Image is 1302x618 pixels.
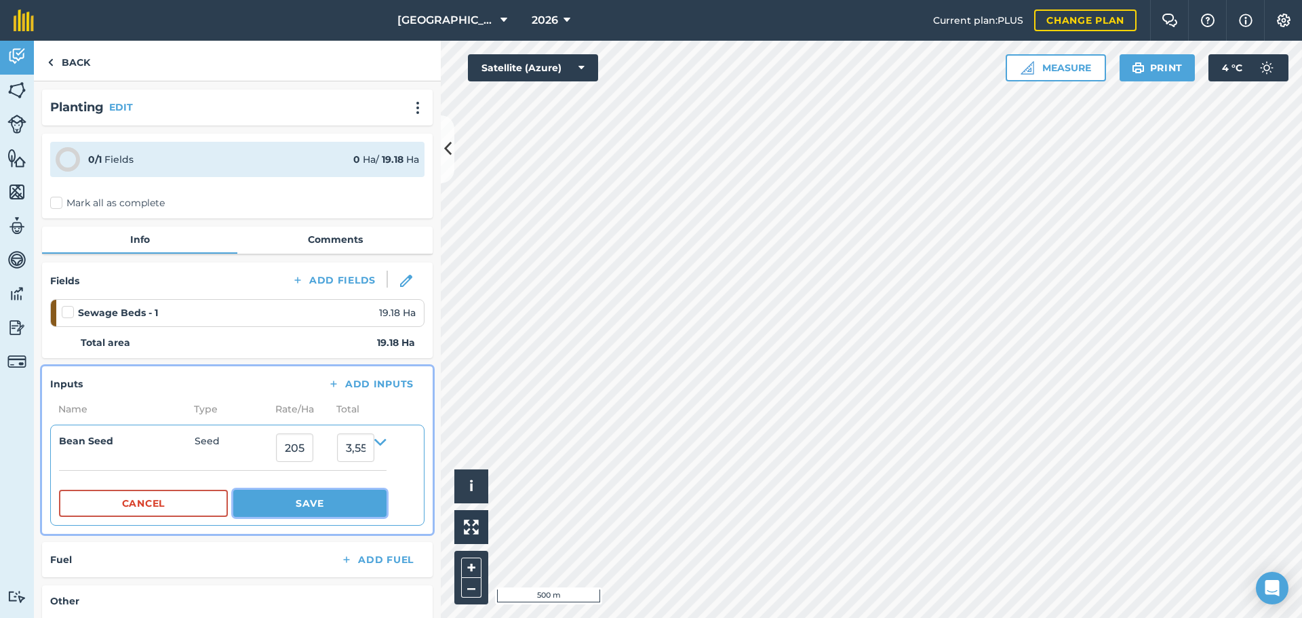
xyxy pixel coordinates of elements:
[7,352,26,371] img: svg+xml;base64,PD94bWwgdmVyc2lvbj0iMS4wIiBlbmNvZGluZz0idXRmLTgiPz4KPCEtLSBHZW5lcmF0b3I6IEFkb2JlIE...
[1120,54,1196,81] button: Print
[237,227,433,252] a: Comments
[50,196,165,210] label: Mark all as complete
[34,41,104,81] a: Back
[7,284,26,304] img: svg+xml;base64,PD94bWwgdmVyc2lvbj0iMS4wIiBlbmNvZGluZz0idXRmLTgiPz4KPCEtLSBHZW5lcmF0b3I6IEFkb2JlIE...
[461,578,481,598] button: –
[50,98,104,117] h2: Planting
[7,216,26,236] img: svg+xml;base64,PD94bWwgdmVyc2lvbj0iMS4wIiBlbmNvZGluZz0idXRmLTgiPz4KPCEtLSBHZW5lcmF0b3I6IEFkb2JlIE...
[1200,14,1216,27] img: A question mark icon
[328,402,359,417] span: Total
[454,469,488,503] button: i
[7,148,26,168] img: svg+xml;base64,PHN2ZyB4bWxucz0iaHR0cDovL3d3dy53My5vcmcvMjAwMC9zdmciIHdpZHRoPSI1NiIgaGVpZ2h0PSI2MC...
[47,54,54,71] img: svg+xml;base64,PHN2ZyB4bWxucz0iaHR0cDovL3d3dy53My5vcmcvMjAwMC9zdmciIHdpZHRoPSI5IiBoZWlnaHQ9IjI0Ii...
[469,478,473,495] span: i
[1239,12,1252,28] img: svg+xml;base64,PHN2ZyB4bWxucz0iaHR0cDovL3d3dy53My5vcmcvMjAwMC9zdmciIHdpZHRoPSIxNyIgaGVpZ2h0PSIxNy...
[50,273,79,288] h4: Fields
[1256,572,1288,604] div: Open Intercom Messenger
[1222,54,1242,81] span: 4 ° C
[464,520,479,535] img: Four arrows, one pointing top left, one top right, one bottom right and the last bottom left
[50,594,425,609] h4: Other
[7,250,26,270] img: svg+xml;base64,PD94bWwgdmVyc2lvbj0iMS4wIiBlbmNvZGluZz0idXRmLTgiPz4KPCEtLSBHZW5lcmF0b3I6IEFkb2JlIE...
[1034,9,1137,31] a: Change plan
[7,590,26,603] img: svg+xml;base64,PD94bWwgdmVyc2lvbj0iMS4wIiBlbmNvZGluZz0idXRmLTgiPz4KPCEtLSBHZW5lcmF0b3I6IEFkb2JlIE...
[353,152,419,167] div: Ha / Ha
[50,376,83,391] h4: Inputs
[353,153,360,166] strong: 0
[267,402,328,417] span: Rate/ Ha
[1006,54,1106,81] button: Measure
[186,402,267,417] span: Type
[14,9,34,31] img: fieldmargin Logo
[532,12,558,28] span: 2026
[7,317,26,338] img: svg+xml;base64,PD94bWwgdmVyc2lvbj0iMS4wIiBlbmNvZGluZz0idXRmLTgiPz4KPCEtLSBHZW5lcmF0b3I6IEFkb2JlIE...
[468,54,598,81] button: Satellite (Azure)
[7,115,26,134] img: svg+xml;base64,PD94bWwgdmVyc2lvbj0iMS4wIiBlbmNvZGluZz0idXRmLTgiPz4KPCEtLSBHZW5lcmF0b3I6IEFkb2JlIE...
[50,552,72,567] h4: Fuel
[78,305,158,320] strong: Sewage Beds - 1
[50,402,186,417] span: Name
[59,433,195,448] h4: Bean Seed
[281,271,387,290] button: Add Fields
[88,153,102,166] strong: 0 / 1
[195,433,276,462] span: Seed
[400,275,412,287] img: svg+xml;base64,PHN2ZyB3aWR0aD0iMTgiIGhlaWdodD0iMTgiIHZpZXdCb3g9IjAgMCAxOCAxOCIgZmlsbD0ibm9uZSIgeG...
[382,153,403,166] strong: 19.18
[59,490,228,517] button: Cancel
[109,100,133,115] button: EDIT
[461,558,481,578] button: +
[397,12,495,28] span: [GEOGRAPHIC_DATA]
[330,550,425,569] button: Add Fuel
[59,433,387,462] summary: Bean SeedSeed
[1208,54,1288,81] button: 4 °C
[81,335,130,350] strong: Total area
[7,80,26,100] img: svg+xml;base64,PHN2ZyB4bWxucz0iaHR0cDovL3d3dy53My5vcmcvMjAwMC9zdmciIHdpZHRoPSI1NiIgaGVpZ2h0PSI2MC...
[1276,14,1292,27] img: A cog icon
[1162,14,1178,27] img: Two speech bubbles overlapping with the left bubble in the forefront
[233,490,387,517] button: Save
[1132,60,1145,76] img: svg+xml;base64,PHN2ZyB4bWxucz0iaHR0cDovL3d3dy53My5vcmcvMjAwMC9zdmciIHdpZHRoPSIxOSIgaGVpZ2h0PSIyNC...
[7,182,26,202] img: svg+xml;base64,PHN2ZyB4bWxucz0iaHR0cDovL3d3dy53My5vcmcvMjAwMC9zdmciIHdpZHRoPSI1NiIgaGVpZ2h0PSI2MC...
[88,152,134,167] div: Fields
[410,101,426,115] img: svg+xml;base64,PHN2ZyB4bWxucz0iaHR0cDovL3d3dy53My5vcmcvMjAwMC9zdmciIHdpZHRoPSIyMCIgaGVpZ2h0PSIyNC...
[933,13,1023,28] span: Current plan : PLUS
[1253,54,1280,81] img: svg+xml;base64,PD94bWwgdmVyc2lvbj0iMS4wIiBlbmNvZGluZz0idXRmLTgiPz4KPCEtLSBHZW5lcmF0b3I6IEFkb2JlIE...
[379,305,416,320] span: 19.18 Ha
[42,227,237,252] a: Info
[7,46,26,66] img: svg+xml;base64,PD94bWwgdmVyc2lvbj0iMS4wIiBlbmNvZGluZz0idXRmLTgiPz4KPCEtLSBHZW5lcmF0b3I6IEFkb2JlIE...
[377,335,415,350] strong: 19.18 Ha
[317,374,425,393] button: Add Inputs
[1021,61,1034,75] img: Ruler icon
